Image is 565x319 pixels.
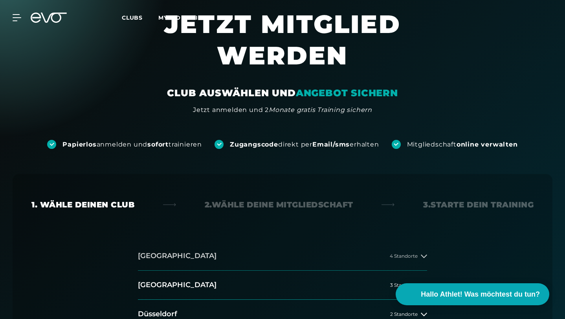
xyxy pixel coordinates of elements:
div: 1. Wähle deinen Club [31,199,134,210]
div: 2. Wähle deine Mitgliedschaft [205,199,353,210]
span: 2 Standorte [390,312,418,317]
div: CLUB AUSWÄHLEN UND [167,87,398,99]
button: Hallo Athlet! Was möchtest du tun? [396,283,549,305]
strong: sofort [147,141,169,148]
em: ANGEBOT SICHERN [296,87,398,99]
h1: JETZT MITGLIED WERDEN [102,8,463,87]
strong: Zugangscode [230,141,278,148]
button: [GEOGRAPHIC_DATA]3 Standorte [138,271,427,300]
div: anmelden und trainieren [62,140,202,149]
span: 3 Standorte [390,282,418,288]
em: Monate gratis Training sichern [269,106,372,114]
h2: [GEOGRAPHIC_DATA] [138,280,216,290]
h2: Düsseldorf [138,309,177,319]
strong: online verwalten [457,141,518,148]
h2: [GEOGRAPHIC_DATA] [138,251,216,261]
strong: Papierlos [62,141,96,148]
span: Clubs [122,14,143,21]
a: en [218,13,237,22]
strong: Email/sms [312,141,350,148]
span: en [218,14,227,21]
div: 3. Starte dein Training [423,199,534,210]
div: direkt per erhalten [230,140,379,149]
span: 4 Standorte [390,253,418,258]
a: Clubs [122,14,158,21]
div: Mitgliedschaft [407,140,518,149]
span: Hallo Athlet! Was möchtest du tun? [421,289,540,300]
div: Jetzt anmelden und 2 [193,105,372,115]
a: MYEVO LOGIN [158,14,203,21]
button: [GEOGRAPHIC_DATA]4 Standorte [138,242,427,271]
